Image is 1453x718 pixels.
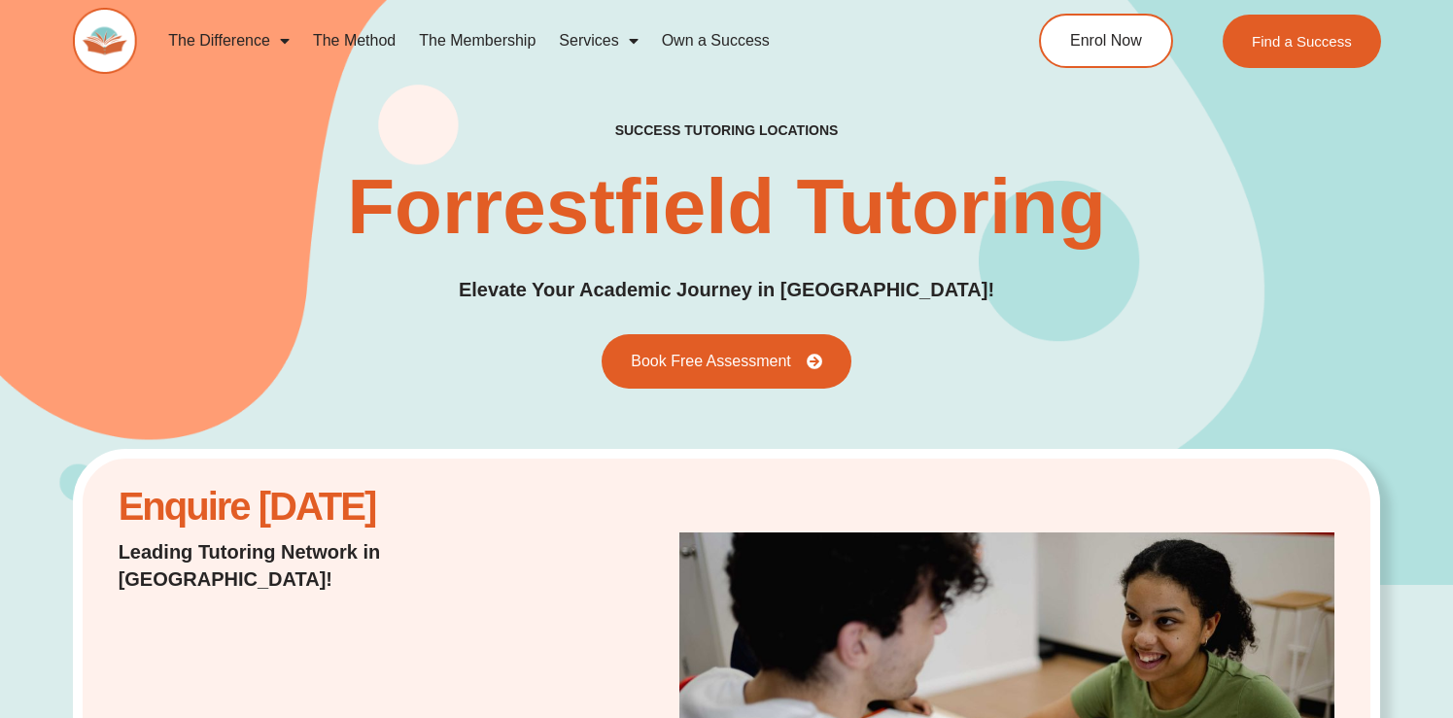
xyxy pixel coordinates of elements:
[407,18,547,63] a: The Membership
[156,18,964,63] nav: Menu
[547,18,649,63] a: Services
[459,275,994,305] p: Elevate Your Academic Journey in [GEOGRAPHIC_DATA]!
[650,18,781,63] a: Own a Success
[156,18,301,63] a: The Difference
[1039,14,1173,68] a: Enrol Now
[602,334,851,389] a: Book Free Assessment
[615,121,839,139] h2: success tutoring locations
[119,495,555,519] h2: Enquire [DATE]
[1070,33,1142,49] span: Enrol Now
[1223,15,1381,68] a: Find a Success
[631,354,791,369] span: Book Free Assessment
[301,18,407,63] a: The Method
[119,538,555,593] p: Leading Tutoring Network in [GEOGRAPHIC_DATA]!
[347,168,1106,246] h1: Forrestfield Tutoring
[1252,34,1352,49] span: Find a Success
